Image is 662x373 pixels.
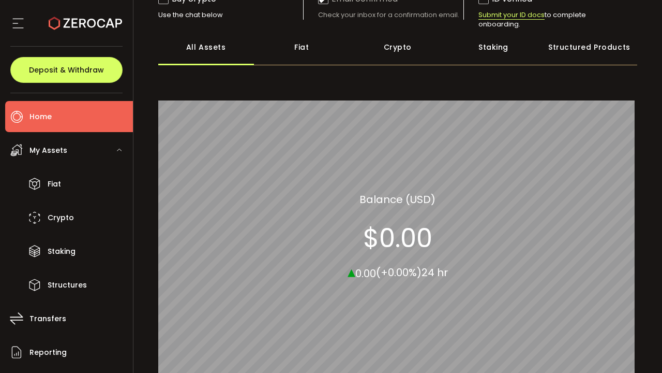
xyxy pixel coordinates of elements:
[478,10,624,29] div: to complete onboarding.
[48,210,74,225] span: Crypto
[254,29,350,65] div: Fiat
[610,323,662,373] iframe: Chat Widget
[541,29,637,65] div: Structured Products
[48,244,76,259] span: Staking
[29,66,104,74] span: Deposit & Withdraw
[10,57,123,83] button: Deposit & Withdraw
[348,260,355,282] span: ▴
[48,177,61,192] span: Fiat
[350,29,445,65] div: Crypto
[158,10,304,20] div: Use the chat below
[29,311,66,326] span: Transfers
[445,29,541,65] div: Staking
[478,10,545,20] span: Submit your ID docs
[355,266,376,280] span: 0.00
[158,29,254,65] div: All Assets
[422,265,448,280] span: 24 hr
[48,278,87,293] span: Structures
[29,109,52,124] span: Home
[29,143,67,158] span: My Assets
[29,345,67,360] span: Reporting
[359,191,435,207] section: Balance (USD)
[376,265,422,280] span: (+0.00%)
[318,10,463,20] div: Check your inbox for a confirmation email.
[363,222,432,253] section: $0.00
